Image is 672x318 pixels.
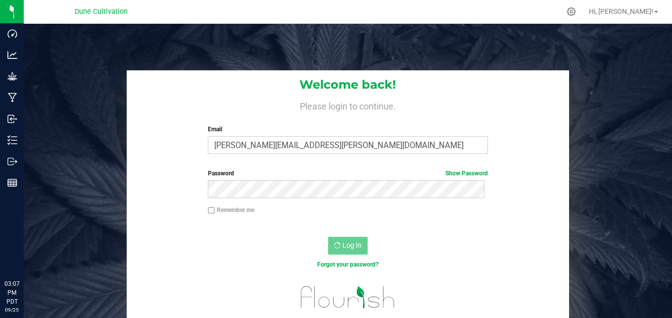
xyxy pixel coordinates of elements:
p: 09/25 [4,306,19,314]
span: Hi, [PERSON_NAME]! [589,7,653,15]
span: Password [208,170,234,177]
h4: Please login to continue. [127,99,569,111]
img: flourish_logo.svg [292,279,403,315]
inline-svg: Grow [7,71,17,81]
inline-svg: Outbound [7,157,17,166]
input: Remember me [208,207,215,214]
label: Email [208,125,488,134]
span: Log In [342,241,362,249]
inline-svg: Inbound [7,114,17,124]
button: Log In [328,237,368,255]
inline-svg: Manufacturing [7,93,17,103]
inline-svg: Reports [7,178,17,188]
a: Forgot your password? [317,261,379,268]
h1: Welcome back! [127,78,569,91]
a: Show Password [445,170,488,177]
label: Remember me [208,206,254,214]
inline-svg: Dashboard [7,29,17,39]
inline-svg: Analytics [7,50,17,60]
inline-svg: Inventory [7,135,17,145]
div: Manage settings [565,7,577,16]
span: Dune Cultivation [75,7,128,16]
p: 03:07 PM PDT [4,279,19,306]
